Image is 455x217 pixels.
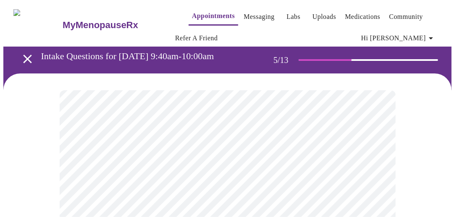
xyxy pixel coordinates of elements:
[175,32,218,44] a: Refer a Friend
[309,8,340,25] button: Uploads
[41,51,240,62] h3: Intake Questions for [DATE] 9:40am-10:00am
[63,20,138,31] h3: MyMenopauseRx
[240,8,278,25] button: Messaging
[189,8,238,26] button: Appointments
[280,8,307,25] button: Labs
[62,10,172,40] a: MyMenopauseRx
[274,55,299,65] h3: 5 / 13
[361,32,436,44] span: Hi [PERSON_NAME]
[13,9,62,41] img: MyMenopauseRx Logo
[313,11,337,23] a: Uploads
[386,8,426,25] button: Community
[345,11,380,23] a: Medications
[358,30,439,47] button: Hi [PERSON_NAME]
[192,10,235,22] a: Appointments
[15,47,40,71] button: open drawer
[244,11,274,23] a: Messaging
[287,11,300,23] a: Labs
[172,30,221,47] button: Refer a Friend
[342,8,384,25] button: Medications
[389,11,423,23] a: Community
